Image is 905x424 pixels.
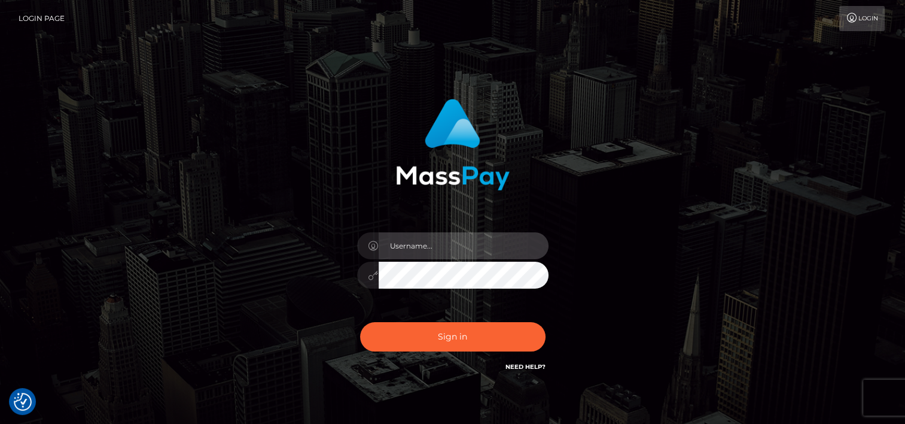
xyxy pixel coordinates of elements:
button: Sign in [360,322,546,352]
a: Login Page [19,6,65,31]
img: MassPay Login [396,99,510,190]
input: Username... [379,232,549,259]
button: Consent Preferences [14,393,32,411]
a: Login [839,6,885,31]
img: Revisit consent button [14,393,32,411]
a: Need Help? [505,363,546,371]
